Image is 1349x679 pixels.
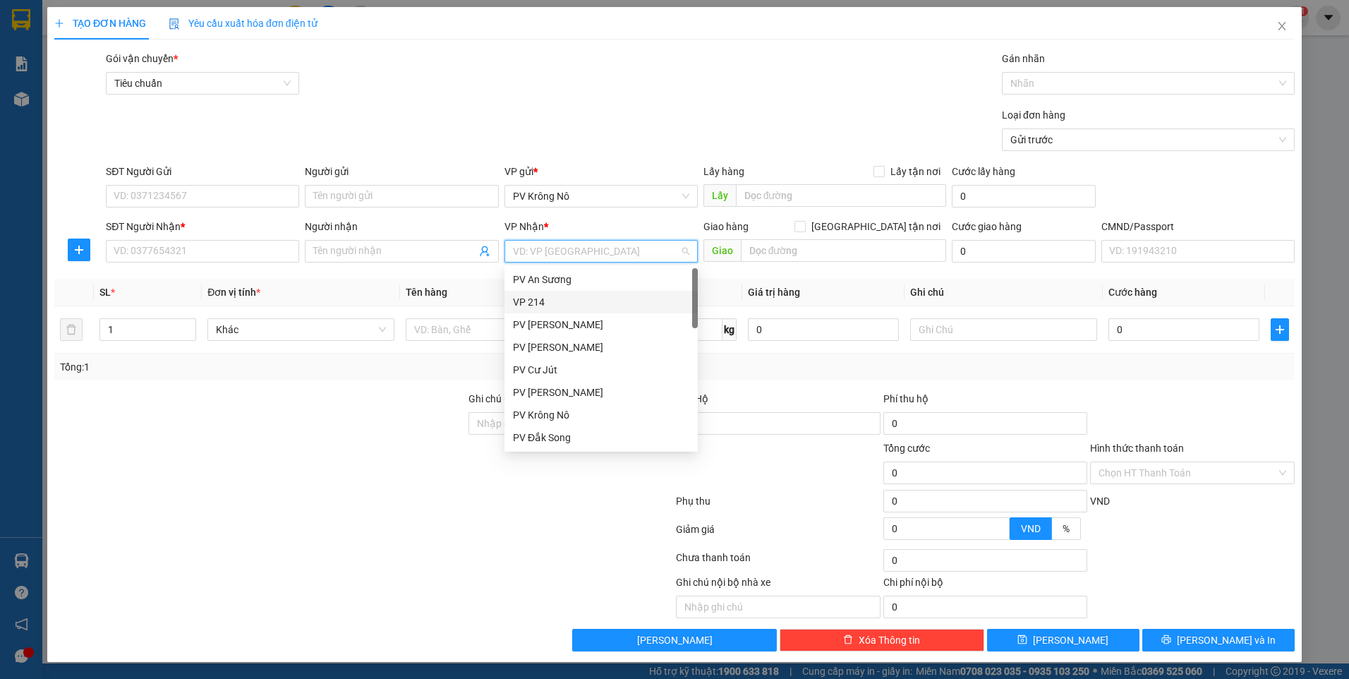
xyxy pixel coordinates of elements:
span: [PERSON_NAME] [1033,632,1108,648]
th: Ghi chú [905,279,1103,306]
input: Dọc đường [741,239,947,262]
div: PV [PERSON_NAME] [513,339,689,355]
span: printer [1161,635,1171,646]
button: save[PERSON_NAME] [987,629,1139,651]
span: Tiêu chuẩn [114,73,291,94]
span: Giao hàng [703,221,749,232]
div: PV [PERSON_NAME] [513,317,689,332]
div: PV Krông Nô [513,407,689,423]
span: [PERSON_NAME] và In [1177,632,1276,648]
div: VP 214 [504,291,698,313]
input: Dọc đường [736,184,947,207]
span: Tổng cước [883,443,930,454]
span: Khác [216,319,386,340]
div: Tổng: 1 [60,359,521,375]
div: Người gửi [305,164,498,179]
button: delete [60,318,83,341]
div: SĐT Người Gửi [106,164,299,179]
div: VP gửi [504,164,698,179]
span: VND [1021,523,1041,534]
span: PV Krông Nô [513,186,689,207]
div: CMND/Passport [1101,219,1295,234]
div: PV Cư Jút [513,362,689,378]
div: Phí thu hộ [883,391,1088,412]
span: % [1063,523,1070,534]
input: Ghi Chú [910,318,1097,341]
div: Phụ thu [674,493,882,518]
span: Lấy [703,184,736,207]
label: Gán nhãn [1002,53,1045,64]
div: PV [PERSON_NAME] [513,385,689,400]
button: plus [1271,318,1289,341]
button: plus [68,239,90,261]
div: PV Đắk Song [513,430,689,445]
span: Gói vận chuyển [106,53,178,64]
div: SĐT Người Nhận [106,219,299,234]
label: Cước giao hàng [952,221,1022,232]
span: Cước hàng [1108,287,1157,298]
span: kg [722,318,737,341]
div: Ghi chú nội bộ nhà xe [676,575,881,596]
span: Giao [703,239,741,262]
span: [PERSON_NAME] [637,632,713,648]
div: PV An Sương [504,268,698,291]
button: [PERSON_NAME] [572,629,777,651]
div: PV Krông Nô [504,404,698,426]
div: PV Cư Jút [504,359,698,381]
span: TẠO ĐƠN HÀNG [54,18,146,29]
input: Cước giao hàng [952,240,1096,263]
span: Yêu cầu xuất hóa đơn điện tử [169,18,317,29]
span: VP Nhận [504,221,544,232]
input: Cước lấy hàng [952,185,1096,208]
span: close [1276,20,1288,32]
input: VD: Bàn, Ghế [406,318,593,341]
span: plus [54,18,64,28]
span: SL [99,287,111,298]
div: Chưa thanh toán [674,550,882,575]
span: Thu Hộ [676,393,708,404]
div: Chi phí nội bộ [883,575,1088,596]
button: deleteXóa Thông tin [780,629,984,651]
button: Close [1262,7,1302,47]
div: VP 214 [513,294,689,310]
label: Cước lấy hàng [952,166,1015,177]
span: Đơn vị tính [207,287,260,298]
div: PV Mang Yang [504,313,698,336]
span: Giá trị hàng [748,287,800,298]
span: plus [68,244,90,256]
input: Ghi chú đơn hàng [468,412,673,435]
div: PV Nam Đong [504,381,698,404]
div: PV An Sương [513,272,689,287]
input: Nhập ghi chú [676,596,881,618]
label: Ghi chú đơn hàng [468,393,546,404]
span: plus [1271,324,1288,335]
span: Tên hàng [406,287,447,298]
div: PV Đắk Song [504,426,698,449]
span: Lấy hàng [703,166,744,177]
img: icon [169,18,180,30]
span: VND [1090,495,1110,507]
label: Loại đơn hàng [1002,109,1065,121]
span: save [1017,635,1027,646]
div: PV Đức Xuyên [504,336,698,359]
div: Người nhận [305,219,498,234]
button: printer[PERSON_NAME] và In [1142,629,1295,651]
span: Xóa Thông tin [859,632,920,648]
label: Hình thức thanh toán [1090,443,1184,454]
span: delete [843,635,853,646]
span: Lấy tận nơi [885,164,946,179]
div: Giảm giá [674,522,882,546]
span: user-add [479,246,490,257]
input: 0 [748,318,899,341]
span: [GEOGRAPHIC_DATA] tận nơi [806,219,946,234]
span: Gửi trước [1010,129,1286,150]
